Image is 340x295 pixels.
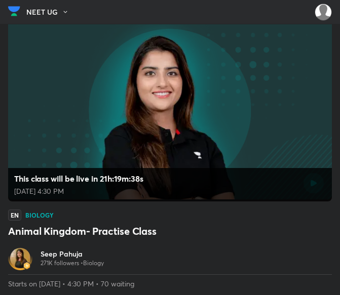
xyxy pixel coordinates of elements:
[8,279,332,289] p: Starts on [DATE] • 4:30 PM • 70 waiting
[8,209,21,221] span: EN
[8,225,332,238] h3: Animal Kingdom- Practise Class
[41,249,104,259] a: Seep Pahuja
[23,262,30,269] img: badge
[26,5,75,20] button: NEET UG
[8,4,20,19] img: Company Logo
[41,259,104,267] p: 271K followers • Biology
[8,4,20,21] a: Company Logo
[14,172,143,185] h4: This class will be live in 21h:19m:38s
[25,212,54,218] h4: Biology
[8,246,32,270] a: Avatarbadge
[315,4,332,21] img: Amisha Rani
[8,18,332,199] img: edu-image
[14,185,143,197] p: [DATE] 4:30 PM
[10,248,30,268] img: Avatar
